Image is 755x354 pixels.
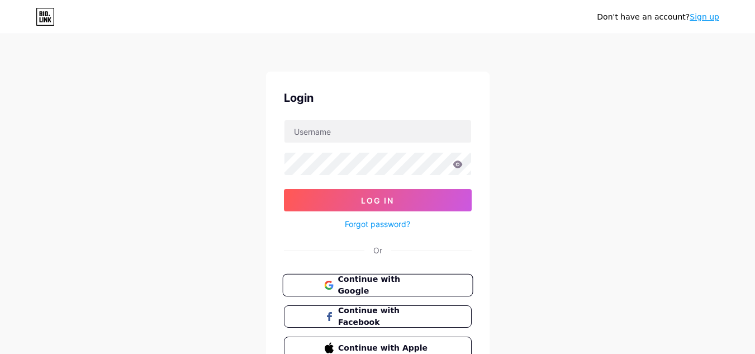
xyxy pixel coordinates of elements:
[338,273,431,298] span: Continue with Google
[373,244,382,256] div: Or
[345,218,410,230] a: Forgot password?
[597,11,719,23] div: Don't have an account?
[284,305,472,328] button: Continue with Facebook
[361,196,394,205] span: Log In
[338,342,430,354] span: Continue with Apple
[282,274,473,297] button: Continue with Google
[338,305,430,328] span: Continue with Facebook
[690,12,719,21] a: Sign up
[284,189,472,211] button: Log In
[284,120,471,143] input: Username
[284,89,472,106] div: Login
[284,274,472,296] a: Continue with Google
